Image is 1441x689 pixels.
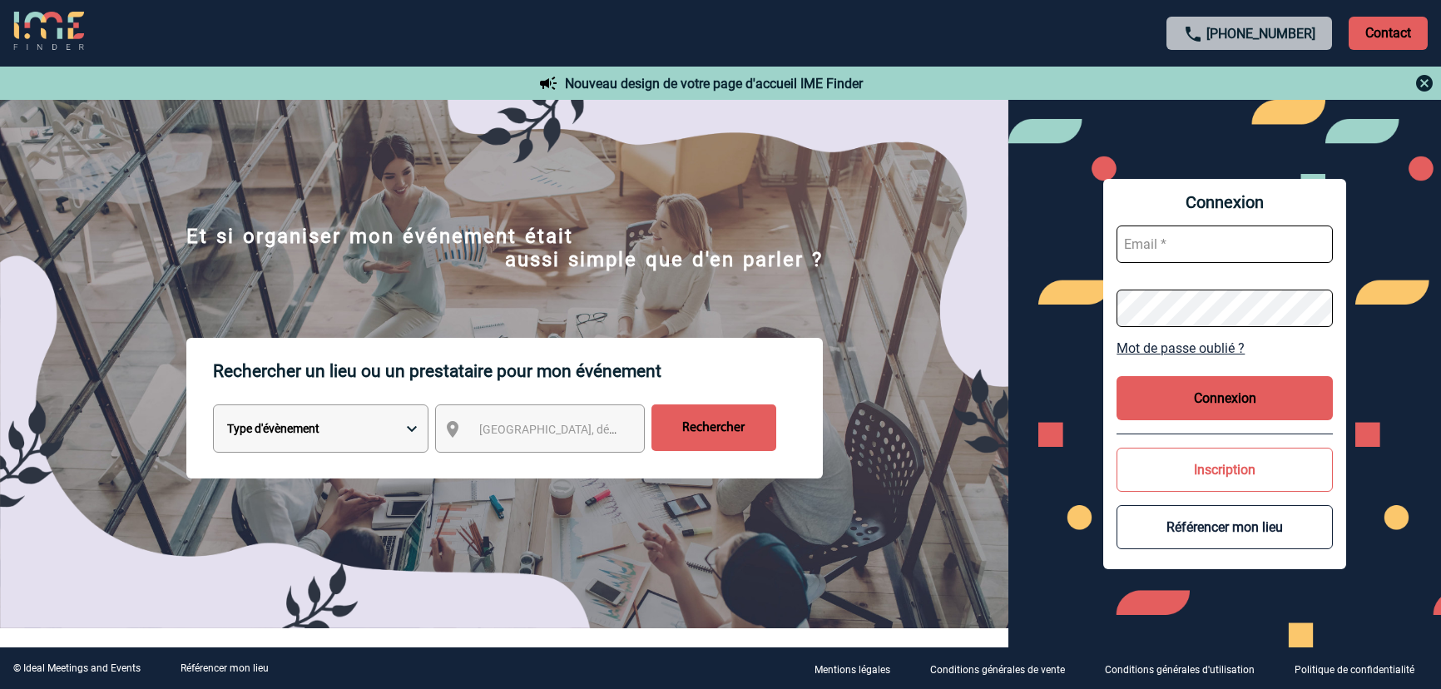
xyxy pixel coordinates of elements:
a: Conditions générales de vente [917,661,1092,677]
a: [PHONE_NUMBER] [1206,26,1315,42]
p: Contact [1349,17,1428,50]
button: Inscription [1117,448,1333,492]
button: Référencer mon lieu [1117,505,1333,549]
a: Mot de passe oublié ? [1117,340,1333,356]
a: Mentions légales [801,661,917,677]
p: Politique de confidentialité [1295,664,1414,676]
span: Connexion [1117,192,1333,212]
span: [GEOGRAPHIC_DATA], département, région... [479,423,711,436]
div: © Ideal Meetings and Events [13,662,141,674]
a: Politique de confidentialité [1281,661,1441,677]
button: Connexion [1117,376,1333,420]
img: call-24-px.png [1183,24,1203,44]
p: Conditions générales de vente [930,664,1065,676]
p: Rechercher un lieu ou un prestataire pour mon événement [213,338,823,404]
p: Conditions générales d'utilisation [1105,664,1255,676]
a: Conditions générales d'utilisation [1092,661,1281,677]
p: Mentions légales [815,664,890,676]
input: Rechercher [651,404,776,451]
input: Email * [1117,226,1333,263]
a: Référencer mon lieu [181,662,269,674]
